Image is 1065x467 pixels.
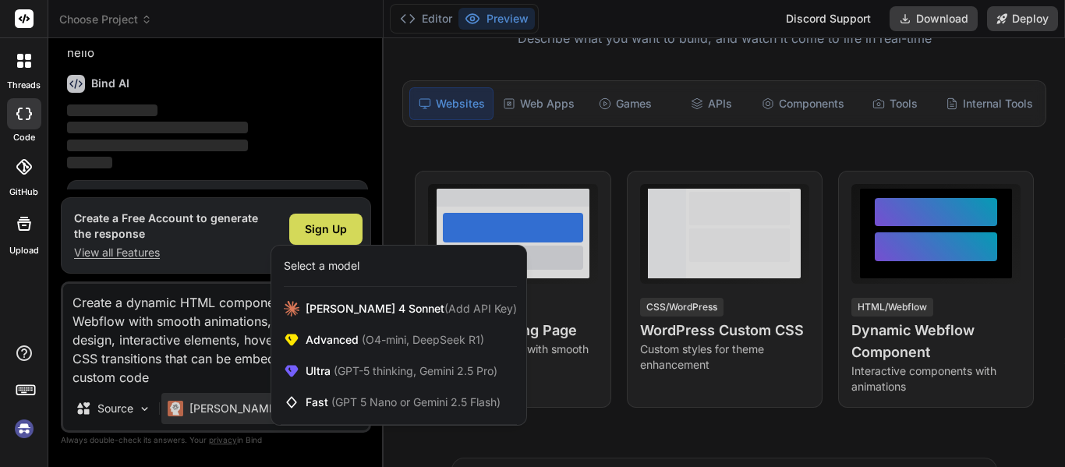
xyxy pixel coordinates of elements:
label: GitHub [9,186,38,199]
span: Fast [306,394,501,410]
div: Select a model [284,258,359,274]
span: [PERSON_NAME] 4 Sonnet [306,301,517,317]
span: Ultra [306,363,497,379]
span: Advanced [306,332,484,348]
span: (GPT 5 Nano or Gemini 2.5 Flash) [331,395,501,409]
img: signin [11,416,37,442]
span: (Add API Key) [444,302,517,315]
span: (GPT-5 thinking, Gemini 2.5 Pro) [331,364,497,377]
span: (O4-mini, DeepSeek R1) [359,333,484,346]
label: threads [7,79,41,92]
label: Upload [9,244,39,257]
label: code [13,131,35,144]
